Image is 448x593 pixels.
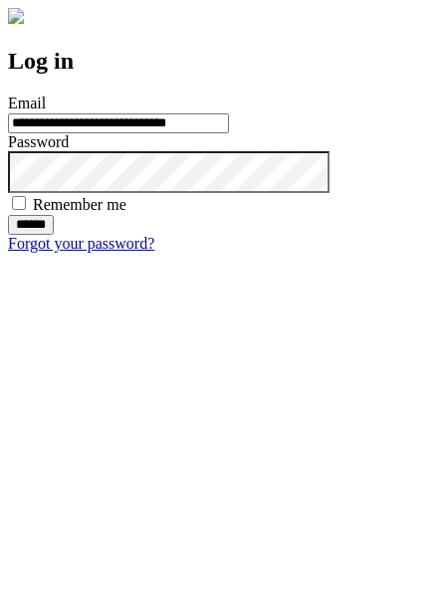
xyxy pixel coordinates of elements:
[8,235,154,252] a: Forgot your password?
[8,95,46,111] label: Email
[33,196,126,213] label: Remember me
[8,133,69,150] label: Password
[8,48,440,75] h2: Log in
[8,8,24,24] img: logo-4e3dc11c47720685a147b03b5a06dd966a58ff35d612b21f08c02c0306f2b779.png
